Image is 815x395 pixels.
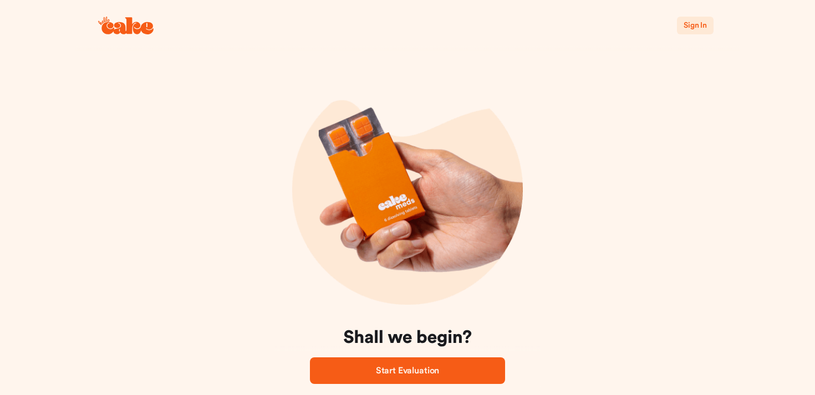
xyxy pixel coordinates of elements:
[294,327,521,387] div: We are going to ask you a few important questions and expect you to answer them honestly to keep ...
[310,357,505,384] button: Start Evaluation
[684,22,707,29] span: Sign In
[677,17,714,34] button: Sign In
[292,74,523,305] img: onboarding-img03.png
[294,327,521,349] h1: Shall we begin?
[376,366,439,375] span: Start Evaluation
